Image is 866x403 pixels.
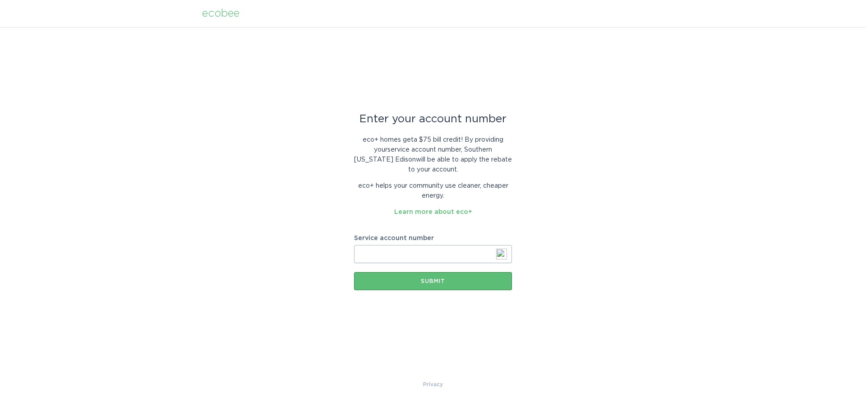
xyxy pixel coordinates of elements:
[354,181,512,201] p: eco+ helps your community use cleaner, cheaper energy.
[394,209,472,215] a: Learn more about eco+
[354,272,512,290] button: Submit
[423,380,443,389] a: Privacy Policy & Terms of Use
[354,114,512,124] div: Enter your account number
[496,249,507,259] img: npw-badge-icon-locked.svg
[354,235,512,241] label: Service account number
[354,135,512,175] p: eco+ homes get a $75 bill credit ! By providing your service account number , Southern [US_STATE]...
[359,278,507,284] div: Submit
[202,9,240,19] div: ecobee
